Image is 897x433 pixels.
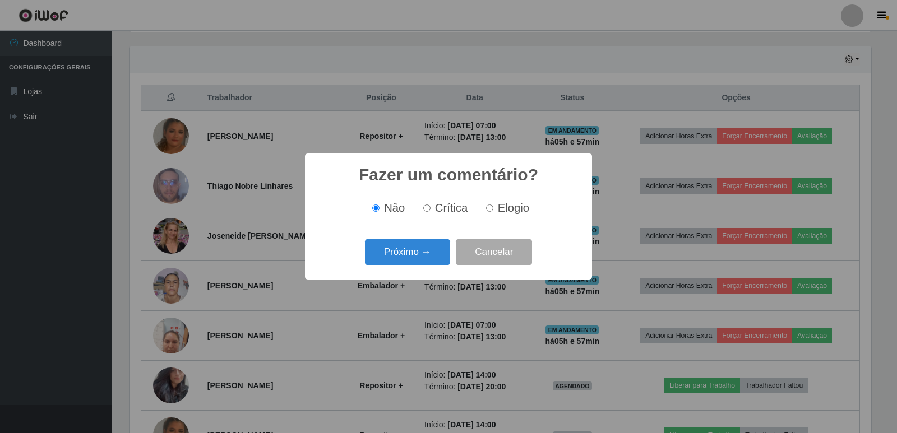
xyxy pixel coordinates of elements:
[498,202,529,214] span: Elogio
[372,204,380,212] input: Não
[486,204,493,212] input: Elogio
[456,239,532,266] button: Cancelar
[423,204,431,212] input: Crítica
[365,239,450,266] button: Próximo →
[384,202,405,214] span: Não
[435,202,468,214] span: Crítica
[359,165,538,185] h2: Fazer um comentário?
